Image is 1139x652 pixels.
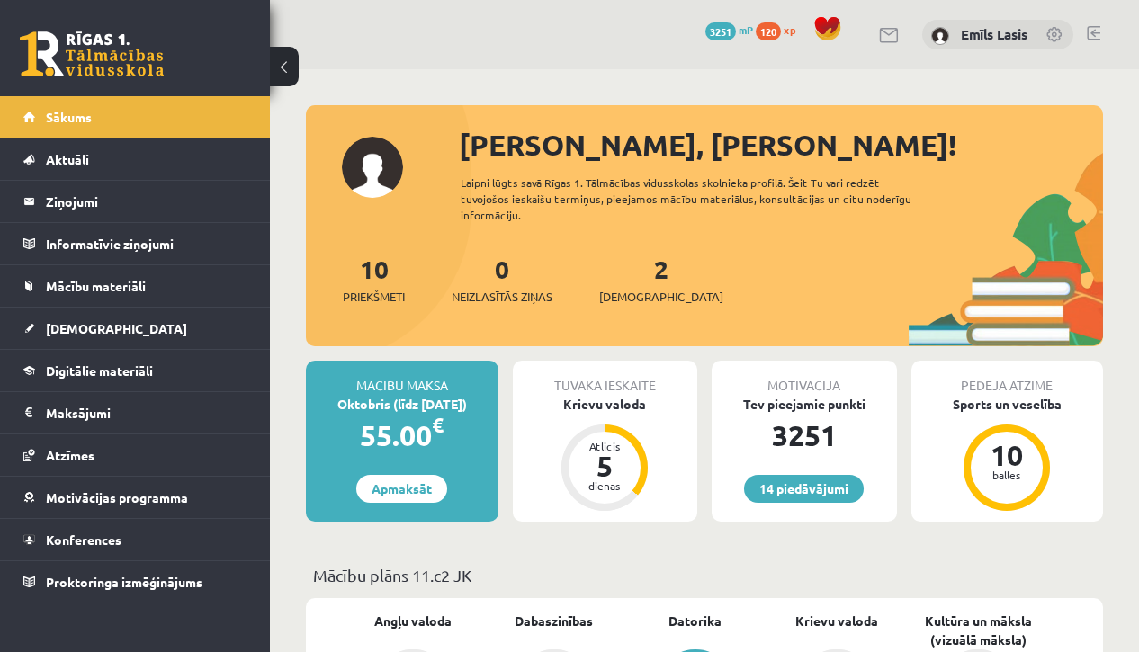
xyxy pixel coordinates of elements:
span: [DEMOGRAPHIC_DATA] [46,320,187,336]
div: [PERSON_NAME], [PERSON_NAME]! [459,123,1103,166]
a: Mācību materiāli [23,265,247,307]
div: Oktobris (līdz [DATE]) [306,395,498,414]
div: Sports un veselība [911,395,1104,414]
a: Sports un veselība 10 balles [911,395,1104,514]
a: Datorika [668,612,722,630]
div: 55.00 [306,414,498,457]
div: Laipni lūgts savā Rīgas 1. Tālmācības vidusskolas skolnieka profilā. Šeit Tu vari redzēt tuvojošo... [461,174,939,223]
a: Dabaszinības [515,612,593,630]
a: Aktuāli [23,138,247,180]
div: Atlicis [578,441,632,451]
a: Konferences [23,519,247,560]
a: Maksājumi [23,392,247,433]
span: mP [739,22,753,37]
span: Motivācijas programma [46,489,188,505]
div: Tuvākā ieskaite [513,361,698,395]
span: Digitālie materiāli [46,362,153,379]
span: € [432,412,444,438]
a: 14 piedāvājumi [744,475,864,503]
a: Motivācijas programma [23,477,247,518]
div: 10 [980,441,1034,469]
span: 3251 [705,22,736,40]
div: Pēdējā atzīme [911,361,1104,395]
a: Angļu valoda [374,612,452,630]
img: Emīls Lasis [931,27,949,45]
a: Krievu valoda [795,612,878,630]
div: Mācību maksa [306,361,498,395]
div: Motivācija [712,361,897,395]
a: Kultūra un māksla (vizuālā māksla) [908,612,1049,649]
a: Atzīmes [23,434,247,476]
legend: Maksājumi [46,392,247,433]
a: 10Priekšmeti [343,253,405,306]
a: 3251 mP [705,22,753,37]
a: Ziņojumi [23,181,247,222]
legend: Informatīvie ziņojumi [46,223,247,264]
a: 120 xp [756,22,804,37]
span: Proktoringa izmēģinājums [46,574,202,590]
div: 3251 [712,414,897,457]
a: [DEMOGRAPHIC_DATA] [23,308,247,349]
span: xp [784,22,795,37]
span: Konferences [46,531,121,548]
span: Mācību materiāli [46,278,146,294]
span: Priekšmeti [343,288,405,306]
a: Proktoringa izmēģinājums [23,561,247,603]
span: 120 [756,22,781,40]
a: Digitālie materiāli [23,350,247,391]
a: Emīls Lasis [961,25,1027,43]
a: Sākums [23,96,247,138]
a: 0Neizlasītās ziņas [452,253,552,306]
div: Krievu valoda [513,395,698,414]
div: balles [980,469,1034,480]
span: Sākums [46,109,92,125]
div: Tev pieejamie punkti [712,395,897,414]
span: [DEMOGRAPHIC_DATA] [599,288,723,306]
a: 2[DEMOGRAPHIC_DATA] [599,253,723,306]
div: dienas [578,480,632,491]
a: Apmaksāt [356,475,447,503]
legend: Ziņojumi [46,181,247,222]
a: Rīgas 1. Tālmācības vidusskola [20,31,164,76]
span: Neizlasītās ziņas [452,288,552,306]
div: 5 [578,451,632,480]
span: Aktuāli [46,151,89,167]
a: Krievu valoda Atlicis 5 dienas [513,395,698,514]
a: Informatīvie ziņojumi [23,223,247,264]
p: Mācību plāns 11.c2 JK [313,563,1096,587]
span: Atzīmes [46,447,94,463]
